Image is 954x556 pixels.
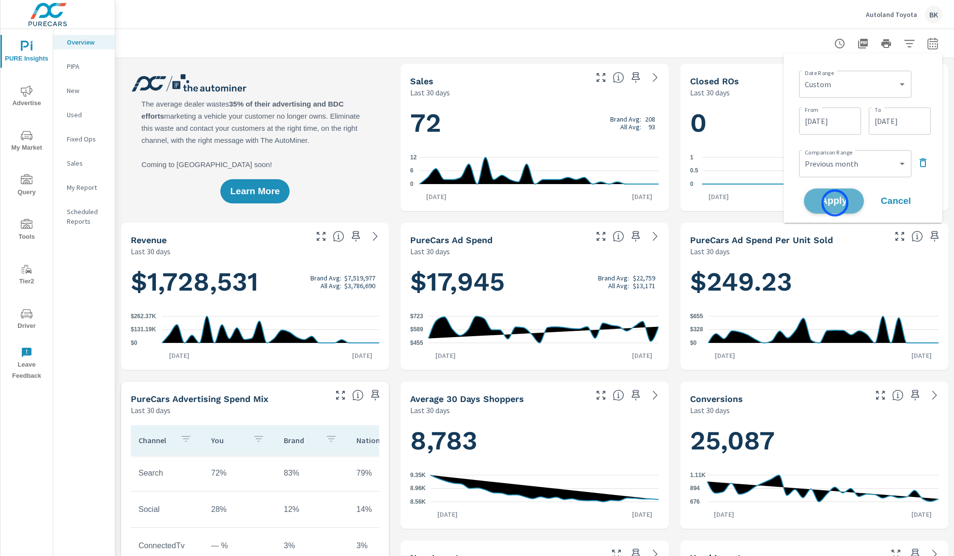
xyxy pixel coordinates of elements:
[410,168,414,174] text: 6
[628,229,644,244] span: Save this to your personalized report
[645,115,655,123] p: 208
[410,181,414,187] text: 0
[356,435,390,445] p: National
[613,231,624,242] span: Total cost of media for all PureCars channels for the selected dealership group over the selected...
[593,229,609,244] button: Make Fullscreen
[333,231,344,242] span: Total sales revenue over the selected date range. [Source: This data is sourced from the dealer’s...
[610,115,641,123] p: Brand Avg:
[67,134,107,144] p: Fixed Ops
[690,246,730,257] p: Last 30 days
[873,387,888,403] button: Make Fullscreen
[613,389,624,401] span: A rolling 30 day total of daily Shoppers on the dealership website, averaged over the selected da...
[708,351,742,360] p: [DATE]
[203,461,276,485] td: 72%
[410,154,417,161] text: 12
[203,497,276,522] td: 28%
[905,510,939,519] p: [DATE]
[368,387,383,403] span: Save this to your personalized report
[927,387,942,403] a: See more details in report
[431,510,464,519] p: [DATE]
[313,229,329,244] button: Make Fullscreen
[690,424,939,457] h1: 25,087
[53,204,115,229] div: Scheduled Reports
[690,340,697,346] text: $0
[892,389,904,401] span: The number of dealer-specified goals completed by a visitor. [Source: This data is provided by th...
[410,87,450,98] p: Last 30 days
[707,510,741,519] p: [DATE]
[162,351,196,360] p: [DATE]
[690,394,743,404] h5: Conversions
[620,123,641,131] p: All Avg:
[3,347,50,382] span: Leave Feedback
[690,181,693,187] text: 0
[690,168,698,174] text: 0.5
[628,70,644,85] span: Save this to your personalized report
[608,282,629,290] p: All Avg:
[131,235,167,245] h5: Revenue
[892,229,908,244] button: Make Fullscreen
[321,282,341,290] p: All Avg:
[53,35,115,49] div: Overview
[131,340,138,346] text: $0
[348,229,364,244] span: Save this to your personalized report
[3,85,50,109] span: Advertise
[702,192,736,201] p: [DATE]
[690,485,700,492] text: 894
[690,404,730,416] p: Last 30 days
[690,472,706,479] text: 1.11K
[131,326,156,333] text: $131.19K
[53,83,115,98] div: New
[690,87,730,98] p: Last 30 days
[230,187,279,196] span: Learn More
[690,76,739,86] h5: Closed ROs
[3,308,50,332] span: Driver
[344,274,375,282] p: $7,519,977
[53,59,115,74] div: PIPA
[410,485,426,492] text: 8.96K
[3,174,50,198] span: Query
[690,326,703,333] text: $328
[877,34,896,53] button: Print Report
[410,340,423,346] text: $455
[866,10,917,19] p: Autoland Toyota
[67,62,107,71] p: PIPA
[905,351,939,360] p: [DATE]
[625,192,659,201] p: [DATE]
[690,265,939,298] h1: $249.23
[3,219,50,243] span: Tools
[220,179,289,203] button: Learn More
[67,86,107,95] p: New
[67,37,107,47] p: Overview
[131,313,156,320] text: $262.37K
[877,197,915,205] span: Cancel
[690,235,833,245] h5: PureCars Ad Spend Per Unit Sold
[429,351,462,360] p: [DATE]
[853,34,873,53] button: "Export Report to PDF"
[814,197,854,206] span: Apply
[690,498,700,505] text: 676
[410,326,423,333] text: $589
[633,282,655,290] p: $13,171
[410,76,433,86] h5: Sales
[345,351,379,360] p: [DATE]
[67,158,107,168] p: Sales
[138,435,172,445] p: Channel
[927,229,942,244] span: Save this to your personalized report
[410,424,659,457] h1: 8,783
[598,274,629,282] p: Brand Avg:
[593,387,609,403] button: Make Fullscreen
[419,192,453,201] p: [DATE]
[276,461,349,485] td: 83%
[625,510,659,519] p: [DATE]
[647,229,663,244] a: See more details in report
[276,497,349,522] td: 12%
[3,130,50,154] span: My Market
[410,246,450,257] p: Last 30 days
[284,435,318,445] p: Brand
[613,72,624,83] span: Number of vehicles sold by the dealership over the selected date range. [Source: This data is sou...
[410,313,423,320] text: $723
[368,229,383,244] a: See more details in report
[53,132,115,146] div: Fixed Ops
[908,387,923,403] span: Save this to your personalized report
[925,6,942,23] div: BK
